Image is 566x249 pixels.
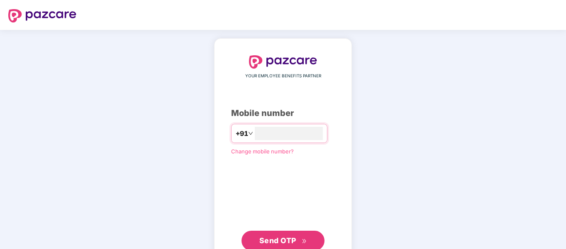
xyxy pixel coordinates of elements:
[259,236,296,245] span: Send OTP
[231,148,294,155] a: Change mobile number?
[249,55,317,69] img: logo
[248,131,253,136] span: down
[8,9,76,22] img: logo
[236,128,248,139] span: +91
[302,239,307,244] span: double-right
[231,107,335,120] div: Mobile number
[245,73,321,79] span: YOUR EMPLOYEE BENEFITS PARTNER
